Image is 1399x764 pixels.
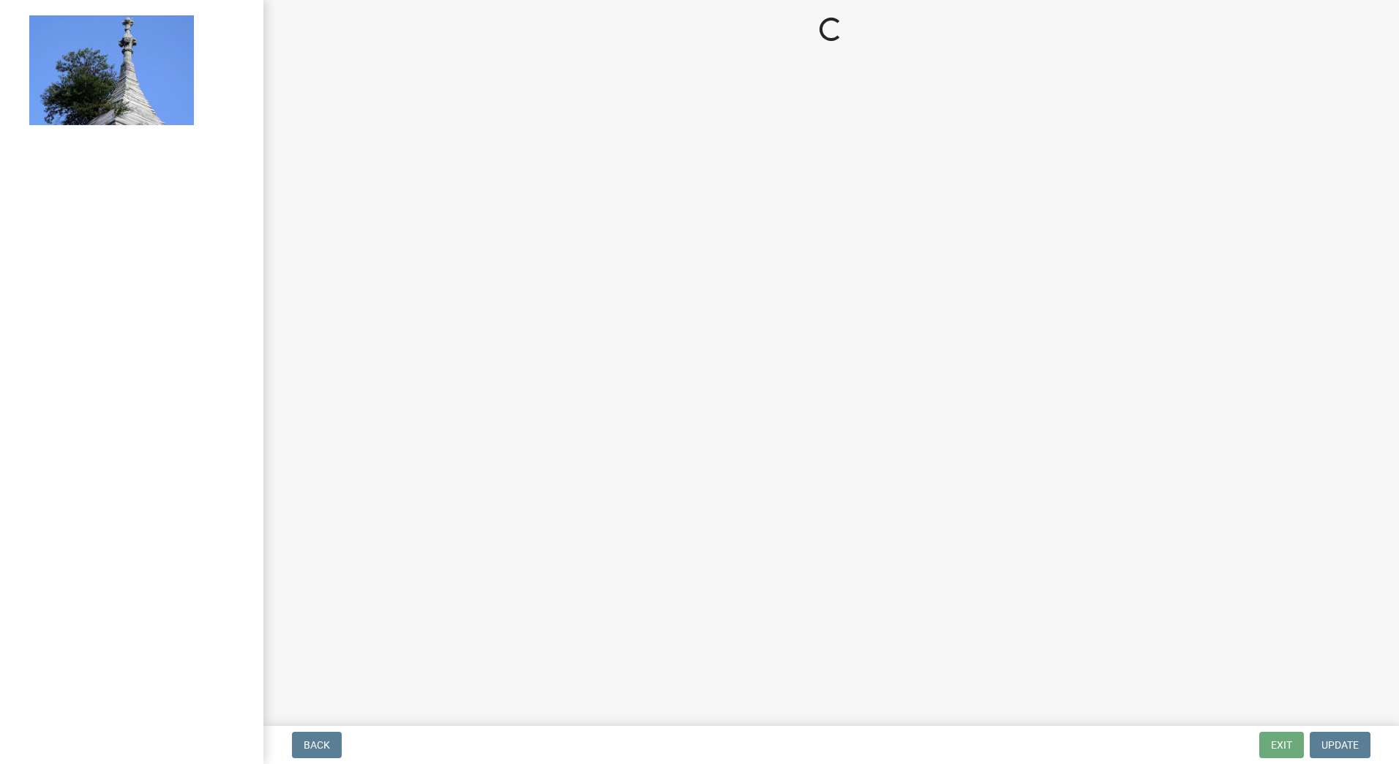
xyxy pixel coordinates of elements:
button: Exit [1259,732,1304,758]
button: Back [292,732,342,758]
span: Update [1321,739,1359,751]
span: Back [304,739,330,751]
img: Decatur County, Indiana [29,15,194,125]
button: Update [1310,732,1370,758]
